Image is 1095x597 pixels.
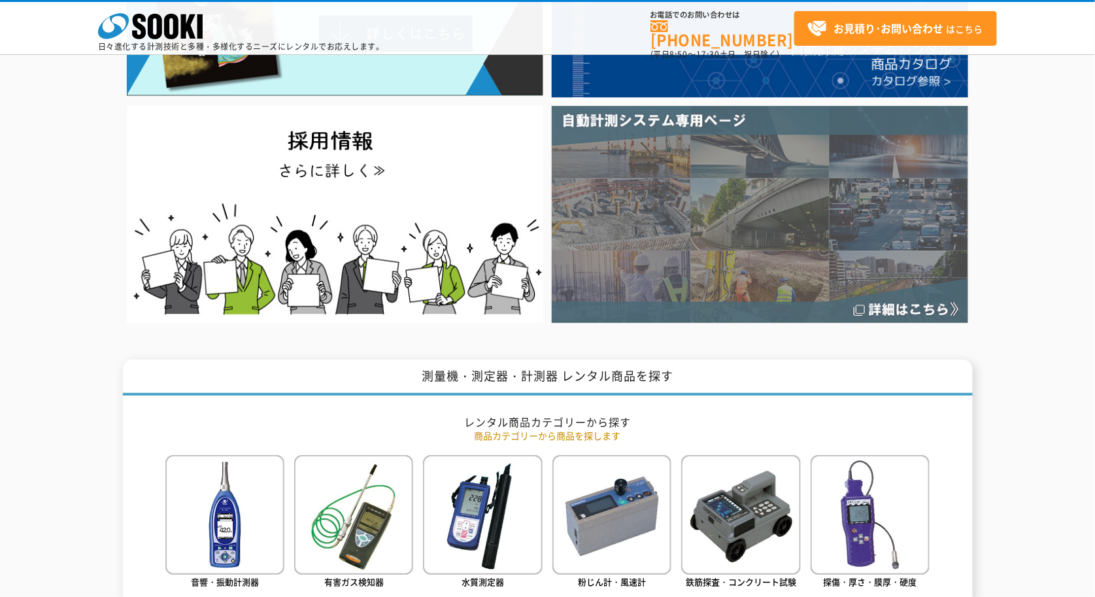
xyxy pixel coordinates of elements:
span: 8:50 [670,48,688,60]
img: 音響・振動計測器 [165,455,284,574]
a: 有害ガス検知器 [294,455,413,590]
a: 音響・振動計測器 [165,455,284,590]
a: [PHONE_NUMBER] [650,20,794,47]
span: 音響・振動計測器 [191,575,259,588]
p: 日々進化する計測技術と多種・多様化するニーズにレンタルでお応えします。 [98,43,384,50]
a: お見積り･お問い合わせはこちら [794,11,997,46]
span: お電話でのお問い合わせは [650,11,794,19]
span: 粉じん計・風速計 [578,575,646,588]
a: 粉じん計・風速計 [552,455,671,590]
span: 水質測定器 [462,575,504,588]
span: 17:30 [696,48,720,60]
a: 探傷・厚さ・膜厚・硬度 [811,455,930,590]
span: 探傷・厚さ・膜厚・硬度 [824,575,917,588]
span: (平日 ～ 土日、祝日除く) [650,48,780,60]
img: 有害ガス検知器 [294,455,413,574]
h2: レンタル商品カテゴリーから探す [165,415,930,429]
img: 鉄筋探査・コンクリート試験 [681,455,800,574]
img: 探傷・厚さ・膜厚・硬度 [811,455,930,574]
img: 自動計測システム専用ページ [552,106,968,322]
span: 有害ガス検知器 [324,575,384,588]
h1: 測量機・測定器・計測器 レンタル商品を探す [123,360,973,396]
strong: お見積り･お問い合わせ [834,20,943,36]
a: 鉄筋探査・コンクリート試験 [681,455,800,590]
img: 粉じん計・風速計 [552,455,671,574]
img: SOOKI recruit [127,106,543,322]
p: 商品カテゴリーから商品を探します [165,429,930,443]
span: はこちら [807,19,983,39]
a: 水質測定器 [423,455,542,590]
img: 水質測定器 [423,455,542,574]
span: 鉄筋探査・コンクリート試験 [686,575,796,588]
